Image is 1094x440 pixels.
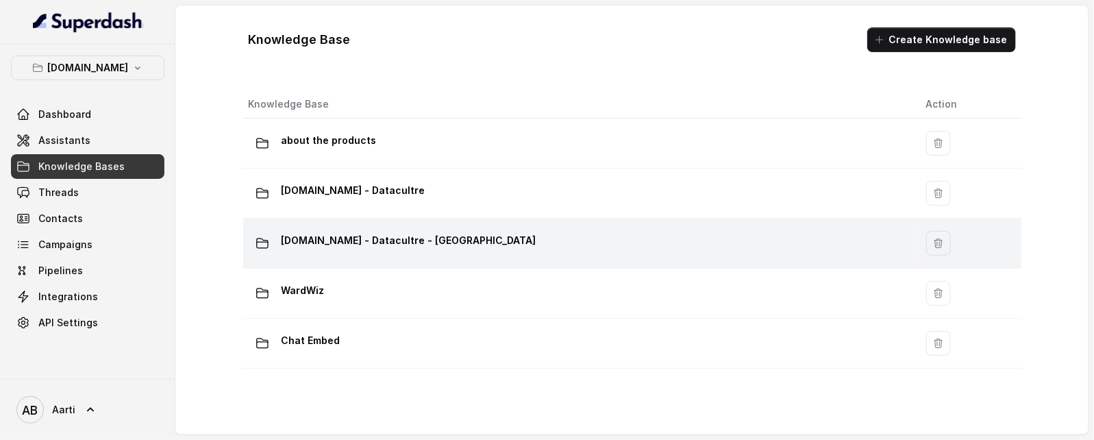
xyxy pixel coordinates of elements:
[38,264,83,278] span: Pipelines
[11,391,164,429] a: Aarti
[11,284,164,309] a: Integrations
[33,11,143,33] img: light.svg
[11,180,164,205] a: Threads
[38,186,79,199] span: Threads
[11,128,164,153] a: Assistants
[282,180,425,201] p: [DOMAIN_NAME] - Datacultre
[11,258,164,283] a: Pipelines
[249,29,351,51] h1: Knowledge Base
[282,230,536,252] p: [DOMAIN_NAME] - Datacultre - [GEOGRAPHIC_DATA]
[38,160,125,173] span: Knowledge Bases
[243,90,915,119] th: Knowledge Base
[52,403,75,417] span: Aarti
[11,232,164,257] a: Campaigns
[38,134,90,147] span: Assistants
[11,310,164,335] a: API Settings
[11,56,164,80] button: [DOMAIN_NAME]
[11,102,164,127] a: Dashboard
[23,403,38,417] text: AB
[38,238,92,252] span: Campaigns
[47,60,128,76] p: [DOMAIN_NAME]
[915,90,1021,119] th: Action
[867,27,1016,52] button: Create Knowledge base
[38,108,91,121] span: Dashboard
[11,154,164,179] a: Knowledge Bases
[38,290,98,304] span: Integrations
[282,280,325,302] p: WardWiz
[282,330,340,352] p: Chat Embed
[11,206,164,231] a: Contacts
[38,316,98,330] span: API Settings
[38,212,83,225] span: Contacts
[282,130,377,151] p: about the products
